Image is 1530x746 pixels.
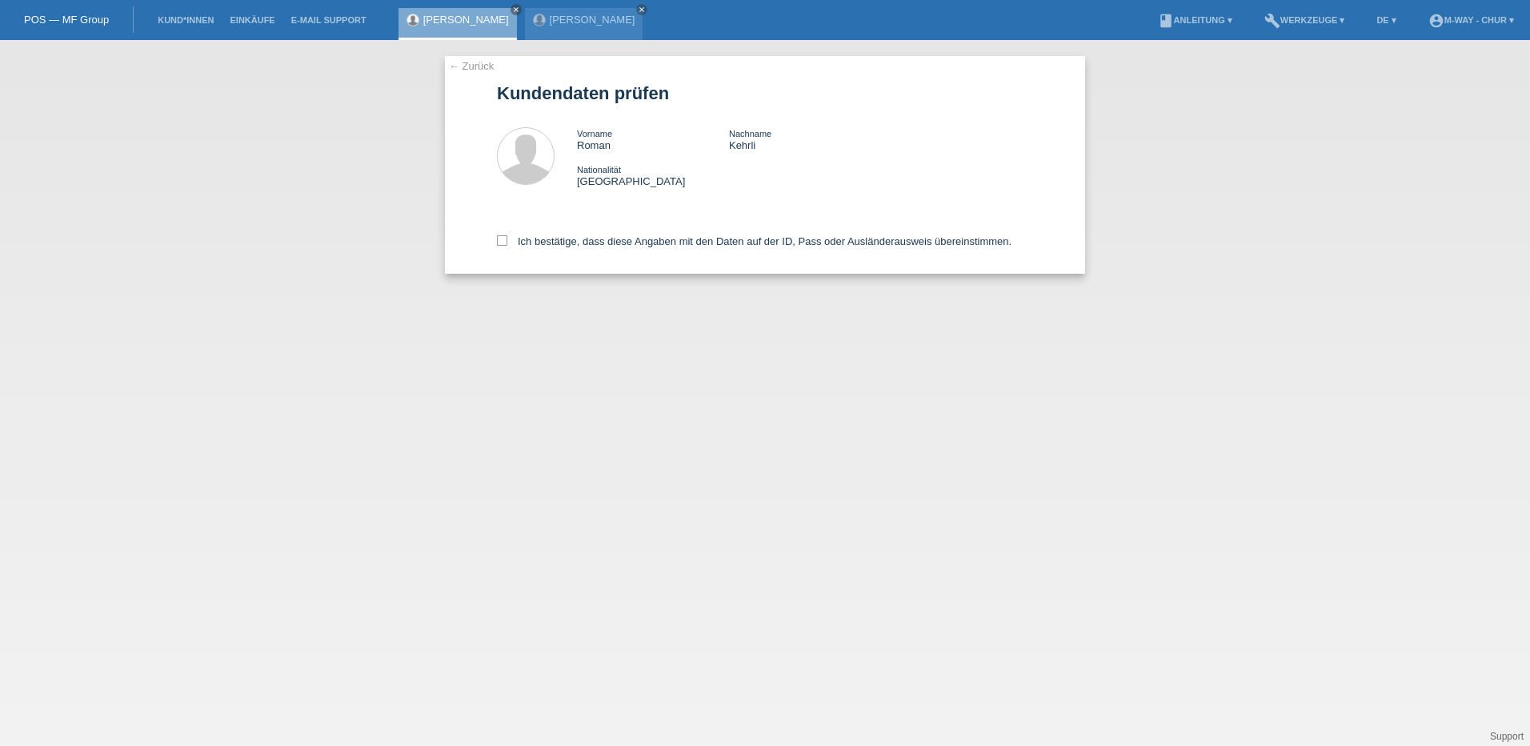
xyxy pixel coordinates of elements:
[1490,731,1524,742] a: Support
[1264,13,1280,29] i: build
[1420,15,1522,25] a: account_circlem-way - Chur ▾
[638,6,646,14] i: close
[729,127,881,151] div: Kehrli
[511,4,522,15] a: close
[577,163,729,187] div: [GEOGRAPHIC_DATA]
[150,15,222,25] a: Kund*innen
[24,14,109,26] a: POS — MF Group
[512,6,520,14] i: close
[283,15,374,25] a: E-Mail Support
[729,129,771,138] span: Nachname
[636,4,647,15] a: close
[423,14,509,26] a: [PERSON_NAME]
[1368,15,1404,25] a: DE ▾
[1256,15,1353,25] a: buildWerkzeuge ▾
[222,15,282,25] a: Einkäufe
[497,83,1033,103] h1: Kundendaten prüfen
[1428,13,1444,29] i: account_circle
[577,127,729,151] div: Roman
[1150,15,1240,25] a: bookAnleitung ▾
[1158,13,1174,29] i: book
[577,129,612,138] span: Vorname
[577,165,621,174] span: Nationalität
[497,235,1011,247] label: Ich bestätige, dass diese Angaben mit den Daten auf der ID, Pass oder Ausländerausweis übereinsti...
[449,60,494,72] a: ← Zurück
[550,14,635,26] a: [PERSON_NAME]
